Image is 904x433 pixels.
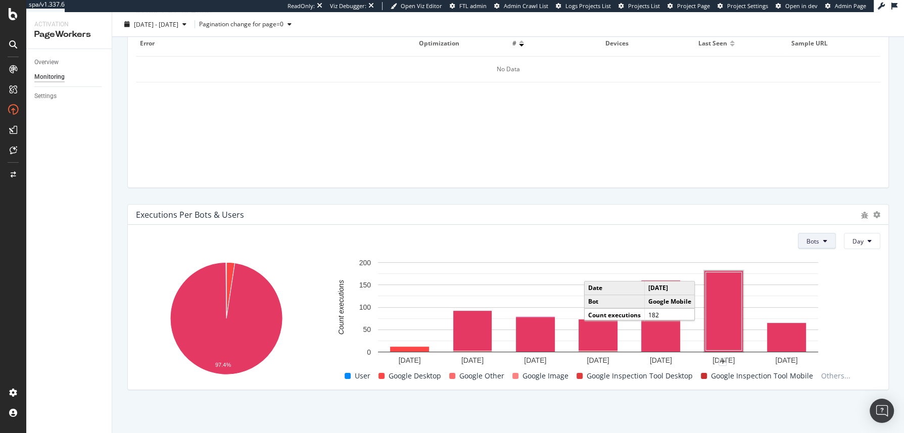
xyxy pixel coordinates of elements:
text: [DATE] [524,356,546,364]
a: Settings [34,91,105,102]
div: ReadOnly: [288,2,315,10]
text: [DATE] [399,356,421,364]
a: Overview [34,57,105,68]
span: Projects List [628,2,660,10]
div: PageWorkers [34,29,104,40]
div: No Data [136,57,880,82]
a: FTL admin [450,2,487,10]
div: Viz Debugger: [330,2,366,10]
div: Monitoring [34,72,65,82]
text: 50 [363,325,371,333]
div: Settings [34,91,57,102]
button: [DATE] - [DATE] [120,16,191,32]
div: bug [861,212,868,219]
button: Pagination change for page=0 [199,16,296,32]
div: Overview [34,57,59,68]
div: plus [719,358,727,366]
span: Google Inspection Tool Mobile [711,370,813,382]
div: Pagination change for page=0 [199,21,283,27]
a: Project Page [668,2,710,10]
a: Projects List [618,2,660,10]
a: Admin Crawl List [494,2,548,10]
span: Admin Page [835,2,866,10]
a: Admin Page [825,2,866,10]
button: Day [844,233,880,249]
a: Monitoring [34,72,105,82]
span: User [355,370,370,382]
span: Google Desktop [389,370,441,382]
span: Google Image [522,370,568,382]
span: Error [140,39,408,48]
span: # [512,39,516,48]
span: Project Settings [727,2,768,10]
span: [DATE] - [DATE] [134,20,178,28]
text: 97.4% [215,362,231,368]
button: Bots [798,233,836,249]
div: Executions per Bots & Users [136,210,244,220]
span: Sample URL [791,39,874,48]
text: Count executions [337,280,345,334]
span: Optimization [419,39,501,48]
text: [DATE] [587,356,609,364]
text: 0 [367,348,371,356]
span: Last seen [698,39,727,48]
span: FTL admin [459,2,487,10]
span: Day [852,237,864,246]
span: Open in dev [785,2,818,10]
svg: A chart. [323,257,873,369]
a: Open Viz Editor [391,2,442,10]
text: [DATE] [712,356,735,364]
a: Logs Projects List [556,2,611,10]
div: Activation [34,20,104,29]
text: 200 [359,259,371,267]
a: Project Settings [718,2,768,10]
div: Open Intercom Messenger [870,399,894,423]
text: 150 [359,281,371,289]
span: Logs Projects List [565,2,611,10]
span: Others... [817,370,854,382]
text: [DATE] [461,356,484,364]
a: Open in dev [776,2,818,10]
span: Devices [605,39,688,48]
span: Admin Crawl List [504,2,548,10]
span: Google Inspection Tool Desktop [587,370,693,382]
span: Open Viz Editor [401,2,442,10]
text: 100 [359,303,371,311]
span: Bots [806,237,819,246]
svg: A chart. [136,257,317,382]
text: [DATE] [650,356,672,364]
span: Google Other [459,370,504,382]
text: [DATE] [776,356,798,364]
span: Project Page [677,2,710,10]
